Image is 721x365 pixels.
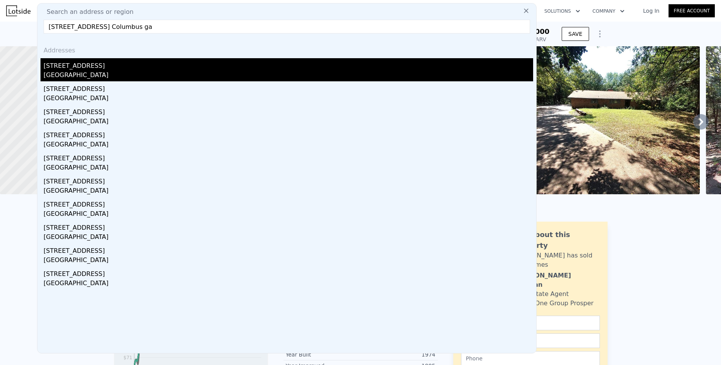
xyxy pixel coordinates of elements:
[634,7,669,15] a: Log In
[538,4,586,18] button: Solutions
[44,81,533,94] div: [STREET_ADDRESS]
[44,117,533,128] div: [GEOGRAPHIC_DATA]
[44,94,533,104] div: [GEOGRAPHIC_DATA]
[44,266,533,279] div: [STREET_ADDRESS]
[44,243,533,256] div: [STREET_ADDRESS]
[44,104,533,117] div: [STREET_ADDRESS]
[123,355,132,360] tspan: $71
[514,299,594,308] div: Realty One Group Prosper
[44,140,533,151] div: [GEOGRAPHIC_DATA]
[44,58,533,71] div: [STREET_ADDRESS]
[44,256,533,266] div: [GEOGRAPHIC_DATA]
[44,151,533,163] div: [STREET_ADDRESS]
[44,197,533,209] div: [STREET_ADDRESS]
[562,27,589,41] button: SAVE
[44,232,533,243] div: [GEOGRAPHIC_DATA]
[669,4,715,17] a: Free Account
[530,46,700,194] img: Sale: 169749776 Parcel: 102500799
[44,220,533,232] div: [STREET_ADDRESS]
[586,4,631,18] button: Company
[44,71,533,81] div: [GEOGRAPHIC_DATA]
[41,7,133,17] span: Search an address or region
[514,289,569,299] div: Real Estate Agent
[44,186,533,197] div: [GEOGRAPHIC_DATA]
[514,251,600,269] div: [PERSON_NAME] has sold 129 homes
[41,40,533,58] div: Addresses
[514,229,600,251] div: Ask about this property
[44,163,533,174] div: [GEOGRAPHIC_DATA]
[6,5,30,16] img: Lotside
[592,26,608,42] button: Show Options
[286,351,361,358] div: Year Built
[44,20,530,34] input: Enter an address, city, region, neighborhood or zip code
[44,209,533,220] div: [GEOGRAPHIC_DATA]
[514,271,600,289] div: [PERSON_NAME] Narayan
[44,128,533,140] div: [STREET_ADDRESS]
[44,279,533,289] div: [GEOGRAPHIC_DATA]
[361,351,436,358] div: 1974
[44,174,533,186] div: [STREET_ADDRESS]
